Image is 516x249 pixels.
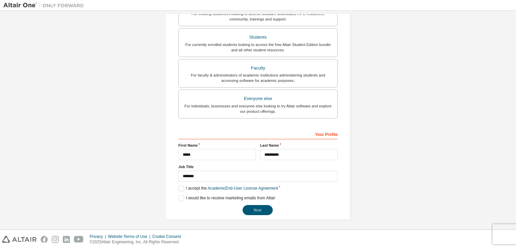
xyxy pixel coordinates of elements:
[183,72,333,83] div: For faculty & administrators of academic institutions administering students and accessing softwa...
[178,129,338,139] div: Your Profile
[243,205,273,215] button: Next
[183,42,333,53] div: For currently enrolled students looking to access the free Altair Student Edition bundle and all ...
[90,239,185,245] p: © 2025 Altair Engineering, Inc. All Rights Reserved.
[90,234,108,239] div: Privacy
[63,236,70,243] img: linkedin.svg
[178,195,275,201] label: I would like to receive marketing emails from Altair
[52,236,59,243] img: instagram.svg
[178,186,278,191] label: I accept the
[183,63,333,73] div: Faculty
[2,236,37,243] img: altair_logo.svg
[178,164,338,169] label: Job Title
[41,236,48,243] img: facebook.svg
[152,234,185,239] div: Cookie Consent
[183,11,333,22] div: For existing customers looking to access software downloads, HPC resources, community, trainings ...
[208,186,278,191] a: Academic End-User License Agreement
[183,103,333,114] div: For individuals, businesses and everyone else looking to try Altair software and explore our prod...
[183,33,333,42] div: Students
[108,234,152,239] div: Website Terms of Use
[74,236,84,243] img: youtube.svg
[183,94,333,103] div: Everyone else
[260,143,338,148] label: Last Name
[178,143,256,148] label: First Name
[3,2,87,9] img: Altair One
